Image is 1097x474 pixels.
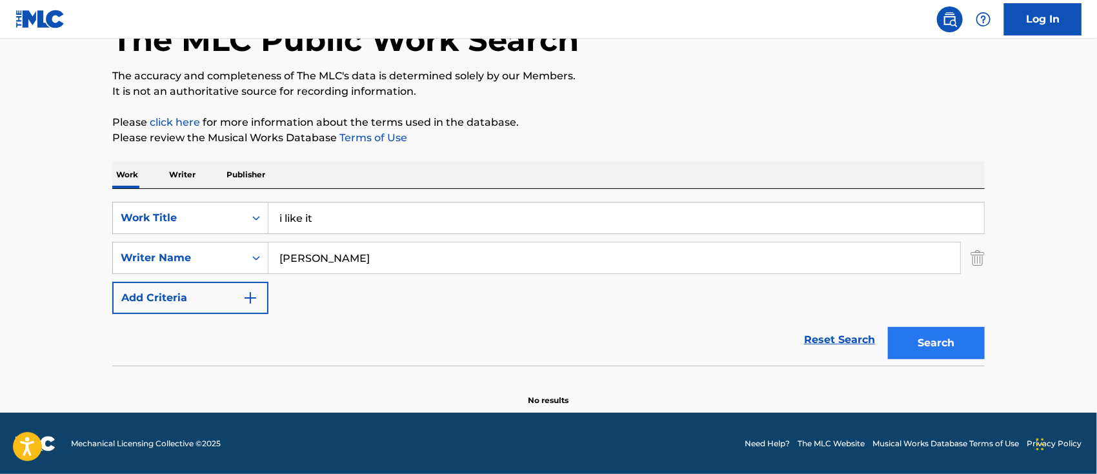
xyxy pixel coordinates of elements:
form: Search Form [112,202,985,366]
img: 9d2ae6d4665cec9f34b9.svg [243,290,258,306]
img: logo [15,436,55,451]
a: Musical Works Database Terms of Use [872,438,1019,449]
p: Publisher [223,161,269,188]
a: click here [150,116,200,128]
div: Writer Name [121,250,237,266]
img: search [942,12,958,27]
button: Search [888,327,985,359]
span: Mechanical Licensing Collective © 2025 [71,438,221,449]
p: Please review the Musical Works Database [112,130,985,146]
a: Public Search [937,6,963,32]
p: Writer [165,161,199,188]
a: Log In [1004,3,1082,35]
img: help [976,12,991,27]
button: Add Criteria [112,282,268,314]
h1: The MLC Public Work Search [112,21,579,59]
a: Privacy Policy [1027,438,1082,449]
div: Work Title [121,210,237,226]
a: Reset Search [798,326,881,354]
p: Work [112,161,142,188]
p: The accuracy and completeness of The MLC's data is determined solely by our Members. [112,68,985,84]
div: Drag [1036,425,1044,464]
img: MLC Logo [15,10,65,28]
a: Terms of Use [337,132,407,144]
p: Please for more information about the terms used in the database. [112,115,985,130]
p: No results [528,379,569,406]
iframe: Chat Widget [1032,412,1097,474]
a: The MLC Website [798,438,865,449]
div: Help [971,6,996,32]
a: Need Help? [745,438,790,449]
img: Delete Criterion [971,242,985,274]
p: It is not an authoritative source for recording information. [112,84,985,99]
